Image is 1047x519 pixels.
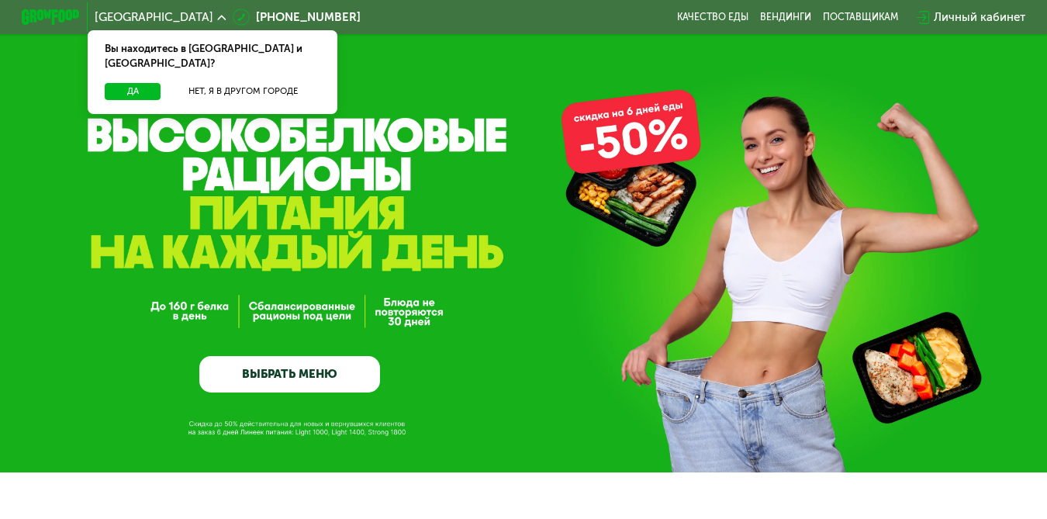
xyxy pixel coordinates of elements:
button: Да [105,83,161,101]
div: поставщикам [823,12,898,23]
span: [GEOGRAPHIC_DATA] [95,12,213,23]
a: Вендинги [760,12,811,23]
a: Качество еды [677,12,748,23]
div: Личный кабинет [934,9,1025,26]
a: ВЫБРАТЬ МЕНЮ [199,356,380,393]
a: [PHONE_NUMBER] [233,9,361,26]
button: Нет, я в другом городе [167,83,320,101]
div: Вы находитесь в [GEOGRAPHIC_DATA] и [GEOGRAPHIC_DATA]? [88,30,338,83]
